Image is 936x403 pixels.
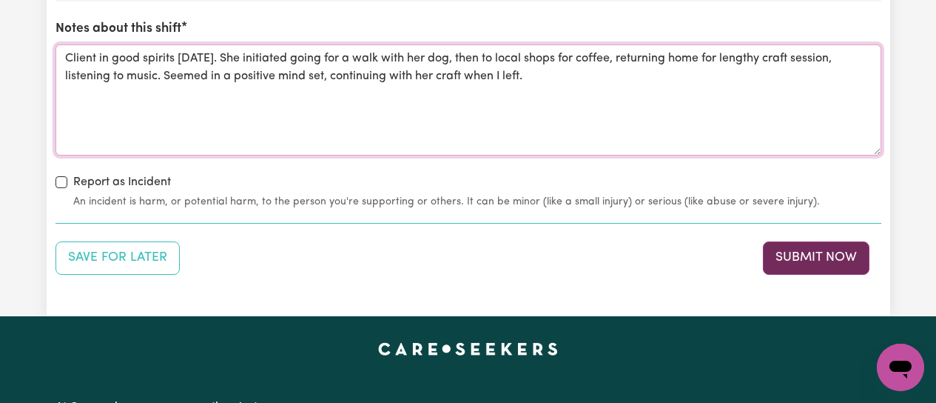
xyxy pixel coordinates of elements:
[55,19,181,39] label: Notes about this shift
[763,242,869,274] button: Submit your job report
[55,242,180,274] button: Save your job report
[73,194,881,210] small: An incident is harm, or potential harm, to the person you're supporting or others. It can be mino...
[55,44,881,156] textarea: Client in good spirits [DATE]. She initiated going for a walk with her dog, then to local shops f...
[73,173,171,191] label: Report as Incident
[378,343,558,355] a: Careseekers home page
[877,344,924,391] iframe: Button to launch messaging window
